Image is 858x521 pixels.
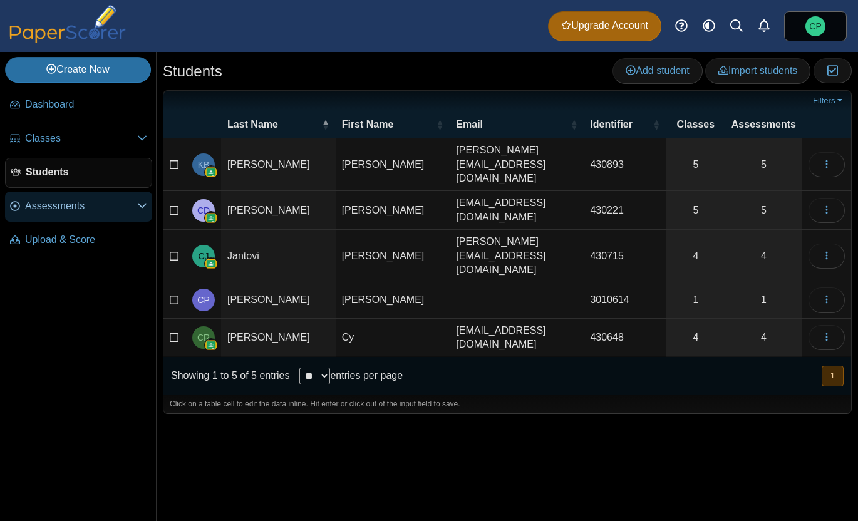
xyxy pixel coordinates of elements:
[205,257,217,270] img: googleClassroom-logo.png
[718,65,797,76] span: Import students
[198,252,209,260] span: Cooper Jantovi
[5,158,152,188] a: Students
[197,333,210,342] span: Cy Rhodes
[731,118,796,132] span: Assessments
[750,13,778,40] a: Alerts
[590,118,650,132] span: Identifier
[725,319,802,357] a: 4
[436,118,443,131] span: First Name : Activate to sort
[612,58,702,83] a: Add student
[26,165,147,179] span: Students
[666,138,725,190] a: 5
[809,22,821,31] span: Cyrus Patel
[336,319,450,358] td: Cy
[810,95,848,107] a: Filters
[205,166,217,178] img: googleClassroom-logo.png
[450,319,584,358] td: [EMAIL_ADDRESS][DOMAIN_NAME]
[673,118,719,132] span: Classes
[584,282,666,318] td: 3010614
[822,366,844,386] button: 1
[5,225,152,255] a: Upload & Score
[584,191,666,230] td: 430221
[5,34,130,45] a: PaperScorer
[666,319,725,357] a: 4
[336,191,450,230] td: [PERSON_NAME]
[584,138,666,191] td: 430893
[666,230,725,282] a: 4
[820,366,844,386] nav: pagination
[25,199,137,213] span: Assessments
[221,319,336,358] td: [PERSON_NAME]
[584,230,666,282] td: 430715
[561,19,648,33] span: Upgrade Account
[456,118,567,132] span: Email
[221,138,336,191] td: [PERSON_NAME]
[725,191,802,229] a: 5
[5,5,130,43] img: PaperScorer
[548,11,661,41] a: Upgrade Account
[570,118,577,131] span: Email : Activate to sort
[221,191,336,230] td: [PERSON_NAME]
[330,370,403,381] label: entries per page
[221,282,336,318] td: [PERSON_NAME]
[5,192,152,222] a: Assessments
[5,57,151,82] a: Create New
[198,160,210,169] span: Kim Baker
[342,118,434,132] span: First Name
[25,98,147,111] span: Dashboard
[163,395,851,413] div: Click on a table cell to edit the data inline. Hit enter or click out of the input field to save.
[322,118,329,131] span: Last Name : Activate to invert sorting
[666,191,725,229] a: 5
[25,233,147,247] span: Upload & Score
[5,124,152,154] a: Classes
[725,230,802,282] a: 4
[5,90,152,120] a: Dashboard
[163,61,222,82] h1: Students
[584,319,666,358] td: 430648
[653,118,660,131] span: Identifier : Activate to sort
[227,118,319,132] span: Last Name
[25,132,137,145] span: Classes
[221,230,336,282] td: Jantovi
[450,138,584,191] td: [PERSON_NAME][EMAIL_ADDRESS][DOMAIN_NAME]
[197,296,209,304] span: Cyrus Patel
[805,16,825,36] span: Cyrus Patel
[336,282,450,318] td: [PERSON_NAME]
[163,357,289,395] div: Showing 1 to 5 of 5 entries
[666,282,725,317] a: 1
[725,138,802,190] a: 5
[450,230,584,282] td: [PERSON_NAME][EMAIL_ADDRESS][DOMAIN_NAME]
[205,212,217,224] img: googleClassroom-logo.png
[626,65,689,76] span: Add student
[784,11,847,41] a: Cyrus Patel
[725,282,802,317] a: 1
[336,138,450,191] td: [PERSON_NAME]
[705,58,810,83] a: Import students
[450,191,584,230] td: [EMAIL_ADDRESS][DOMAIN_NAME]
[197,206,210,215] span: Cecilia Diaz
[336,230,450,282] td: [PERSON_NAME]
[205,339,217,351] img: googleClassroom-logo.png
